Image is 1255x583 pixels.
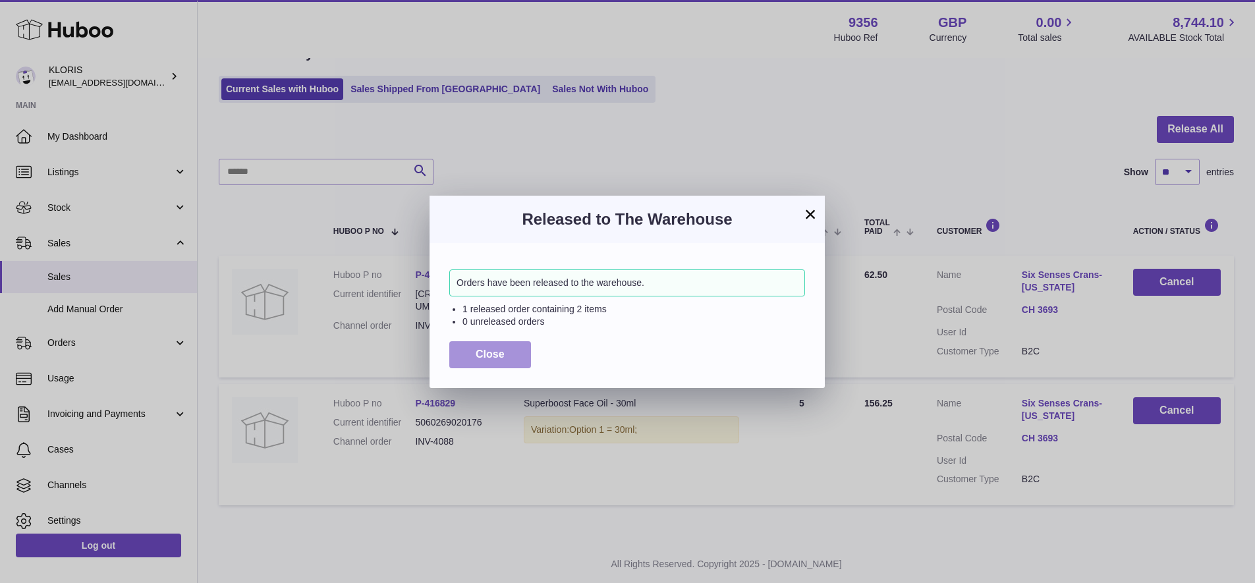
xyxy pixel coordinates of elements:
[802,206,818,222] button: ×
[462,316,805,328] li: 0 unreleased orders
[449,209,805,230] h3: Released to The Warehouse
[476,348,505,360] span: Close
[449,269,805,296] div: Orders have been released to the warehouse.
[462,303,805,316] li: 1 released order containing 2 items
[449,341,531,368] button: Close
